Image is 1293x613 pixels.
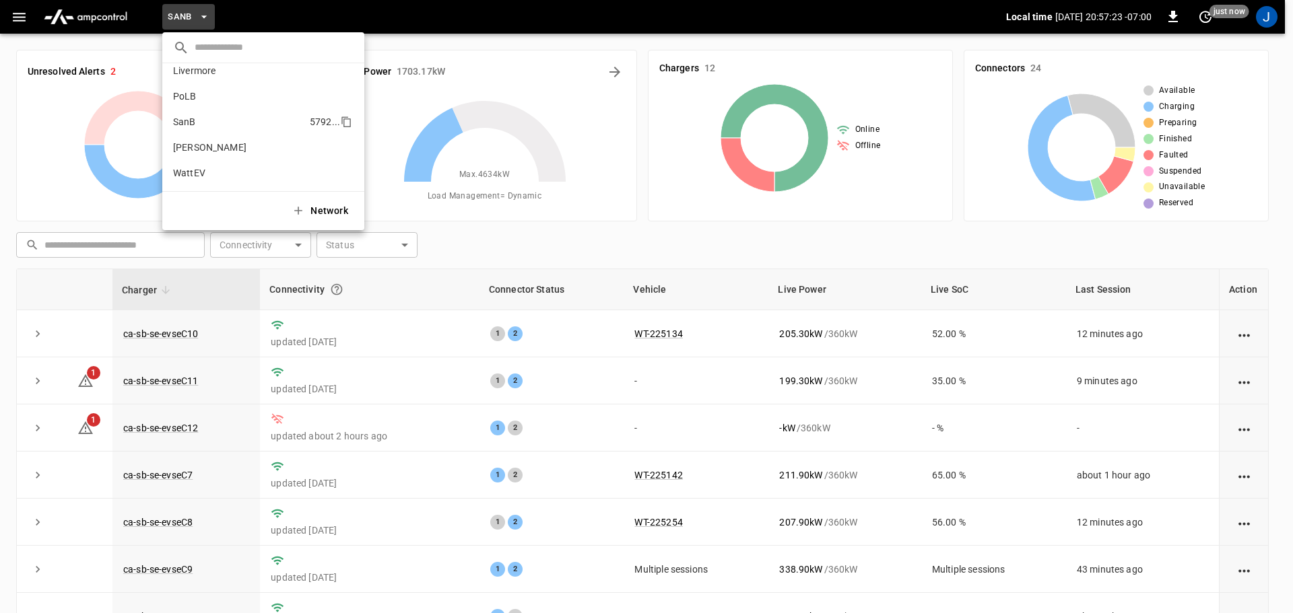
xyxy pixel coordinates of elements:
p: WattEV [173,166,304,180]
p: PoLB [173,89,304,103]
p: [PERSON_NAME] [173,141,308,154]
p: Livermore [173,64,306,77]
p: SanB [173,115,304,129]
div: copy [339,114,354,130]
button: Network [284,197,359,225]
